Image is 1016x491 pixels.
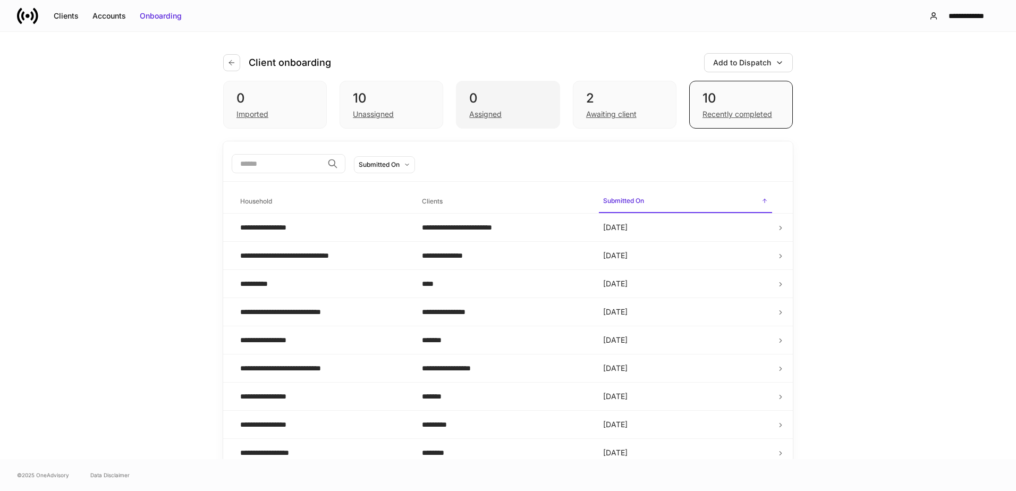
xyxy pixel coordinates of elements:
div: Assigned [469,109,502,120]
span: © 2025 OneAdvisory [17,471,69,479]
div: 0Imported [223,81,327,129]
div: Accounts [92,11,126,21]
button: Accounts [86,7,133,24]
div: 0 [469,90,546,107]
td: [DATE] [595,326,776,354]
div: 10 [353,90,430,107]
div: 2Awaiting client [573,81,676,129]
div: Imported [236,109,268,120]
h6: Household [240,196,272,206]
td: [DATE] [595,270,776,298]
h6: Submitted On [603,196,644,206]
td: [DATE] [595,383,776,411]
td: [DATE] [595,439,776,467]
a: Data Disclaimer [90,471,130,479]
h6: Clients [422,196,443,206]
div: Add to Dispatch [713,57,771,68]
div: 2 [586,90,663,107]
div: 0Assigned [456,81,560,129]
span: Household [236,191,409,213]
td: [DATE] [595,354,776,383]
div: 10Unassigned [340,81,443,129]
div: 0 [236,90,314,107]
td: [DATE] [595,214,776,242]
div: 10Recently completed [689,81,793,129]
button: Submitted On [354,156,415,173]
button: Add to Dispatch [704,53,793,72]
td: [DATE] [595,411,776,439]
button: Clients [47,7,86,24]
div: Onboarding [140,11,182,21]
div: 10 [702,90,780,107]
div: Clients [54,11,79,21]
span: Clients [418,191,591,213]
td: [DATE] [595,298,776,326]
span: Submitted On [599,190,772,213]
td: [DATE] [595,242,776,270]
div: Submitted On [359,159,400,170]
div: Recently completed [702,109,772,120]
button: Onboarding [133,7,189,24]
div: Unassigned [353,109,394,120]
div: Awaiting client [586,109,637,120]
h4: Client onboarding [249,56,331,69]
